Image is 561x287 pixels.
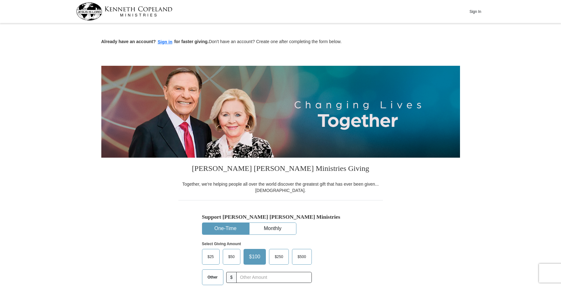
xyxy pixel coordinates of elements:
[101,38,460,46] p: Don't have an account? Create one after completing the form below.
[295,252,309,262] span: $500
[202,223,249,234] button: One-Time
[236,272,311,283] input: Other Amount
[178,158,383,181] h3: [PERSON_NAME] [PERSON_NAME] Ministries Giving
[272,252,286,262] span: $250
[466,7,485,16] button: Sign In
[202,242,241,246] strong: Select Giving Amount
[205,273,221,282] span: Other
[76,3,172,20] img: kcm-header-logo.svg
[246,252,264,262] span: $100
[205,252,217,262] span: $25
[178,181,383,194] div: Together, we're helping people all over the world discover the greatest gift that has ever been g...
[101,39,209,44] strong: Already have an account? for faster giving.
[156,38,174,46] button: Sign in
[202,214,359,220] h5: Support [PERSON_NAME] [PERSON_NAME] Ministries
[226,272,237,283] span: $
[250,223,296,234] button: Monthly
[225,252,238,262] span: $50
